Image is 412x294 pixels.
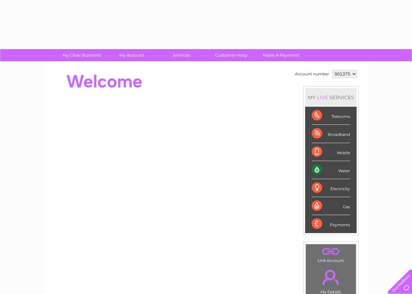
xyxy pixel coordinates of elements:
[312,107,350,125] div: Telecoms
[312,197,350,215] div: Gas
[307,266,354,289] a: .
[305,88,357,107] div: MY SERVICES
[307,246,354,257] a: .
[105,49,159,61] a: My Account
[316,94,329,101] div: LIVE
[312,125,350,143] div: Broadband
[293,68,331,80] td: Account number
[312,179,350,197] div: Electricity
[154,49,208,61] a: Services
[55,49,109,61] a: My Clear Business
[305,244,356,265] td: Link Account
[312,215,350,233] div: Payments
[254,49,308,61] a: Make A Payment
[312,161,350,179] div: Water
[204,49,258,61] a: Customer Help
[312,143,350,161] div: Mobile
